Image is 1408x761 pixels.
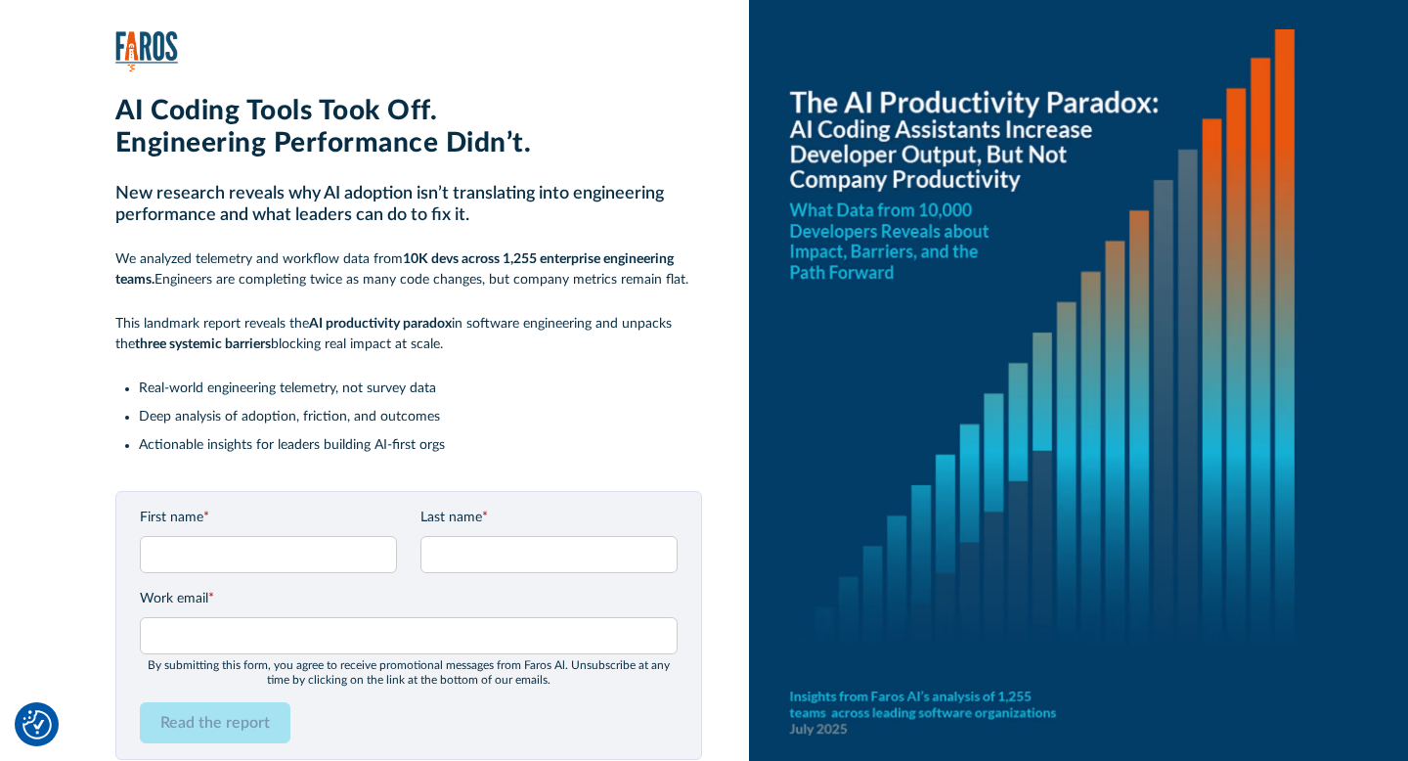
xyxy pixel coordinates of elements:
[139,407,702,427] li: Deep analysis of adoption, friction, and outcomes
[115,127,702,160] h1: Engineering Performance Didn’t.
[140,658,678,687] div: By submitting this form, you agree to receive promotional messages from Faros Al. Unsubscribe at ...
[22,710,52,739] img: Revisit consent button
[115,252,674,287] strong: 10K devs across 1,255 enterprise engineering teams.
[22,710,52,739] button: Cookie Settings
[135,337,271,351] strong: three systemic barriers
[115,184,702,226] h2: New research reveals why AI adoption isn’t translating into engineering performance and what lead...
[115,95,702,128] h1: AI Coding Tools Took Off.
[115,249,702,291] p: We analyzed telemetry and workflow data from Engineers are completing twice as many code changes,...
[139,435,702,456] li: Actionable insights for leaders building AI-first orgs
[140,702,290,743] input: Read the report
[115,314,702,355] p: This landmark report reveals the in software engineering and unpacks the blocking real impact at ...
[309,317,452,331] strong: AI productivity paradox
[140,508,397,528] label: First name
[140,589,678,609] label: Work email
[140,508,678,743] form: Email Form
[420,508,678,528] label: Last name
[139,379,702,399] li: Real-world engineering telemetry, not survey data
[115,31,178,71] img: Faros Logo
